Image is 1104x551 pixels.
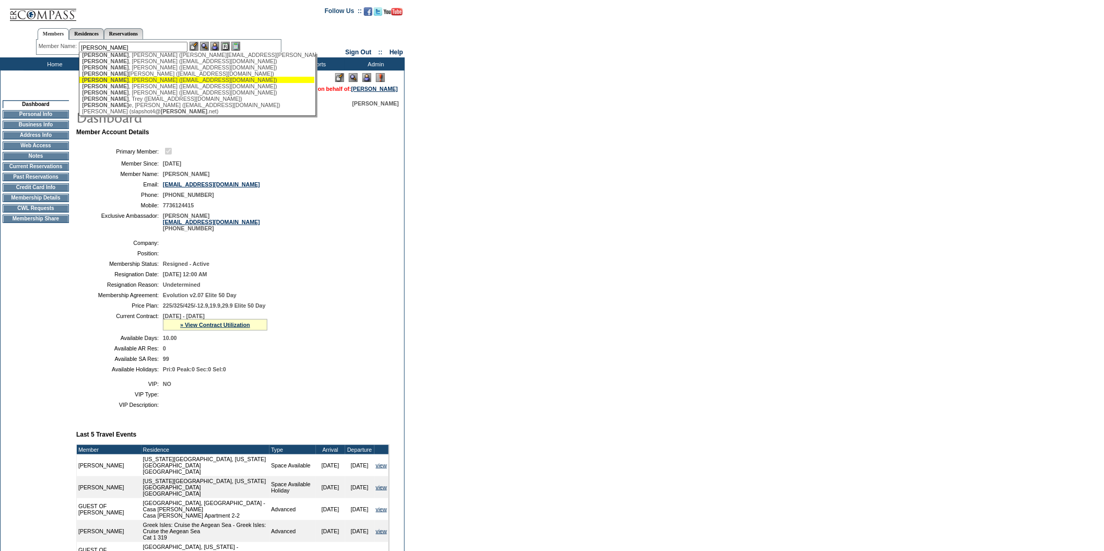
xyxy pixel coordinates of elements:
[80,302,159,309] td: Price Plan:
[80,402,159,408] td: VIP Description:
[82,83,128,89] span: [PERSON_NAME]
[82,71,312,77] div: [PERSON_NAME] ([EMAIL_ADDRESS][DOMAIN_NAME])
[82,64,312,71] div: , [PERSON_NAME] ([EMAIL_ADDRESS][DOMAIN_NAME])
[142,476,269,498] td: [US_STATE][GEOGRAPHIC_DATA], [US_STATE][GEOGRAPHIC_DATA] [GEOGRAPHIC_DATA]
[80,391,159,397] td: VIP Type:
[269,445,315,454] td: Type
[221,42,230,51] img: Reservations
[82,114,312,121] div: [PERSON_NAME] (lenbar@ .net)
[80,366,159,372] td: Available Holidays:
[325,6,362,19] td: Follow Us ::
[82,52,312,58] div: , [PERSON_NAME] ([PERSON_NAME][EMAIL_ADDRESS][PERSON_NAME][DOMAIN_NAME])
[80,192,159,198] td: Phone:
[269,454,315,476] td: Space Available
[80,313,159,331] td: Current Contract:
[163,356,169,362] span: 99
[142,520,269,542] td: Greek Isles: Cruise the Aegean Sea - Greek Isles: Cruise the Aegean Sea Cat 1 319
[80,282,159,288] td: Resignation Reason:
[190,42,198,51] img: b_edit.gif
[163,345,166,351] span: 0
[163,219,260,225] a: [EMAIL_ADDRESS][DOMAIN_NAME]
[384,8,403,16] img: Subscribe to our YouTube Channel
[82,89,128,96] span: [PERSON_NAME]
[200,42,209,51] img: View
[24,57,84,71] td: Home
[163,335,177,341] span: 10.00
[163,181,260,187] a: [EMAIL_ADDRESS][DOMAIN_NAME]
[77,476,142,498] td: [PERSON_NAME]
[374,10,382,17] a: Follow us on Twitter
[80,271,159,277] td: Resignation Date:
[76,107,285,127] img: pgTtlDashboard.gif
[345,49,371,56] a: Sign Out
[376,506,387,512] a: view
[152,114,199,121] span: [PERSON_NAME]
[163,261,209,267] span: Resigned - Active
[163,302,266,309] span: 225/325/425/-12.9,19.9,29.9 Elite 50 Day
[163,282,201,288] span: Undetermined
[376,484,387,490] a: view
[3,152,69,160] td: Notes
[104,28,143,39] a: Reservations
[180,322,250,328] a: » View Contract Utilization
[345,445,374,454] td: Departure
[82,52,128,58] span: [PERSON_NAME]
[349,73,358,82] img: View Mode
[362,73,371,82] img: Impersonate
[82,89,312,96] div: , [PERSON_NAME] ([EMAIL_ADDRESS][DOMAIN_NAME])
[163,313,205,319] span: [DATE] - [DATE]
[142,445,269,454] td: Residence
[82,108,312,114] div: [PERSON_NAME] (slapshot4@ .net)
[82,102,128,108] span: [PERSON_NAME]
[80,213,159,231] td: Exclusive Ambassador:
[3,142,69,150] td: Web Access
[3,100,69,108] td: Dashboard
[335,73,344,82] img: Edit Mode
[376,73,385,82] img: Log Concern/Member Elevation
[80,356,159,362] td: Available SA Res:
[82,83,312,89] div: , [PERSON_NAME] ([EMAIL_ADDRESS][DOMAIN_NAME])
[82,102,312,108] div: e, [PERSON_NAME] ([EMAIL_ADDRESS][DOMAIN_NAME])
[161,108,207,114] span: [PERSON_NAME]
[163,160,181,167] span: [DATE]
[364,7,372,16] img: Become our fan on Facebook
[3,131,69,139] td: Address Info
[376,528,387,534] a: view
[82,71,128,77] span: [PERSON_NAME]
[82,96,312,102] div: , Trey ([EMAIL_ADDRESS][DOMAIN_NAME])
[345,57,405,71] td: Admin
[316,454,345,476] td: [DATE]
[82,64,128,71] span: [PERSON_NAME]
[80,381,159,387] td: VIP:
[80,335,159,341] td: Available Days:
[3,173,69,181] td: Past Reservations
[3,183,69,192] td: Credit Card Info
[3,215,69,223] td: Membership Share
[82,77,312,83] div: , [PERSON_NAME] ([EMAIL_ADDRESS][DOMAIN_NAME])
[163,202,194,208] span: 7736124415
[76,128,149,136] b: Member Account Details
[80,181,159,187] td: Email:
[345,476,374,498] td: [DATE]
[316,520,345,542] td: [DATE]
[3,110,69,119] td: Personal Info
[80,345,159,351] td: Available AR Res:
[3,204,69,213] td: CWL Requests
[142,498,269,520] td: [GEOGRAPHIC_DATA], [GEOGRAPHIC_DATA] - Casa [PERSON_NAME] Casa [PERSON_NAME] Apartment 2-2
[163,381,171,387] span: NO
[77,454,142,476] td: [PERSON_NAME]
[80,240,159,246] td: Company:
[77,445,142,454] td: Member
[379,49,383,56] span: ::
[3,194,69,202] td: Membership Details
[384,10,403,17] a: Subscribe to our YouTube Channel
[269,520,315,542] td: Advanced
[269,476,315,498] td: Space Available Holiday
[163,366,226,372] span: Pri:0 Peak:0 Sec:0 Sel:0
[80,261,159,267] td: Membership Status:
[390,49,403,56] a: Help
[316,476,345,498] td: [DATE]
[163,292,237,298] span: Evolution v2.07 Elite 50 Day
[80,171,159,177] td: Member Name:
[142,454,269,476] td: [US_STATE][GEOGRAPHIC_DATA], [US_STATE][GEOGRAPHIC_DATA] [GEOGRAPHIC_DATA]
